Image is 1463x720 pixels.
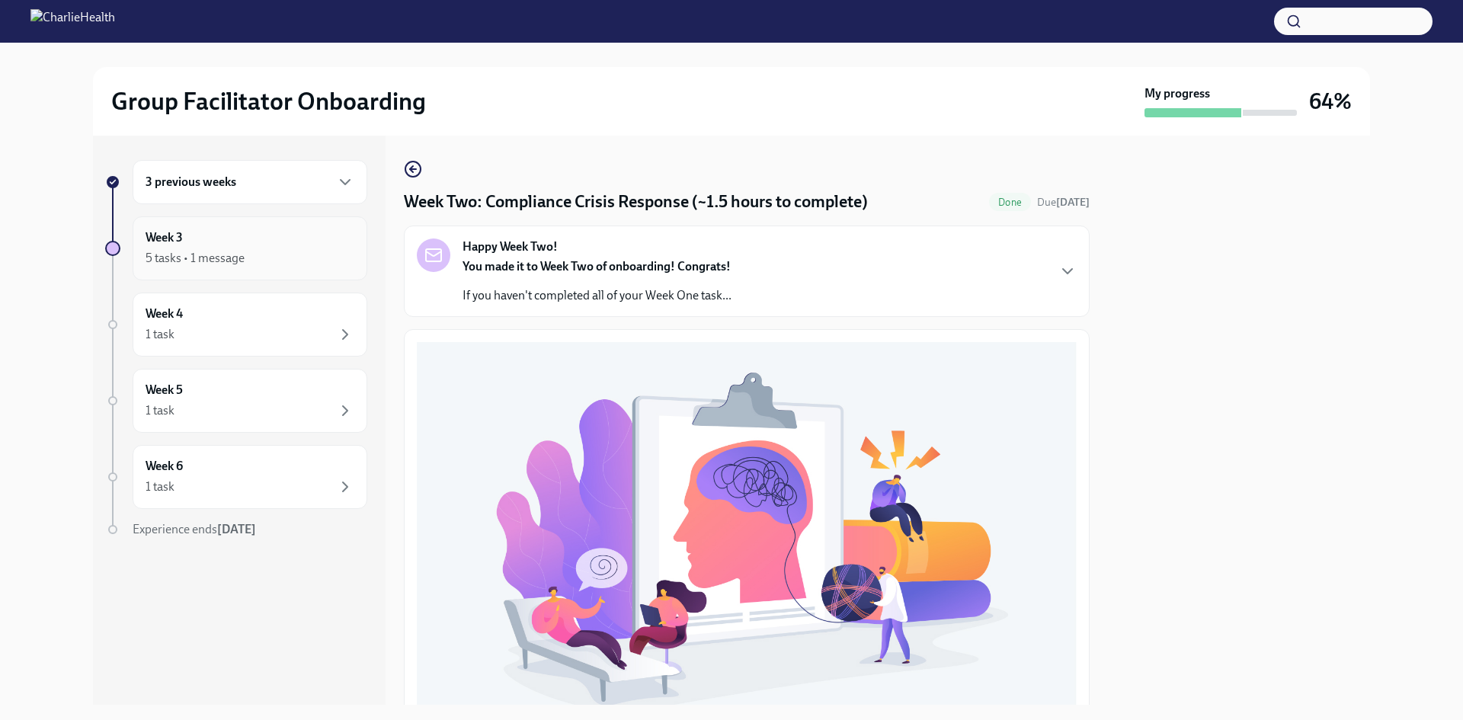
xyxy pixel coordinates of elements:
div: 1 task [146,326,174,343]
h6: Week 3 [146,229,183,246]
h6: 3 previous weeks [146,174,236,190]
div: 5 tasks • 1 message [146,250,245,267]
a: Week 41 task [105,293,367,357]
h6: Week 6 [146,458,183,475]
div: 1 task [146,402,174,419]
a: Week 61 task [105,445,367,509]
h2: Group Facilitator Onboarding [111,86,426,117]
a: Week 35 tasks • 1 message [105,216,367,280]
div: 3 previous weeks [133,160,367,204]
strong: [DATE] [1056,196,1090,209]
strong: Happy Week Two! [463,238,558,255]
a: Week 51 task [105,369,367,433]
span: Due [1037,196,1090,209]
h3: 64% [1309,88,1352,115]
strong: [DATE] [217,522,256,536]
h6: Week 4 [146,306,183,322]
span: Done [989,197,1031,208]
strong: My progress [1144,85,1210,102]
span: September 16th, 2025 10:00 [1037,195,1090,210]
img: CharlieHealth [30,9,115,34]
span: Experience ends [133,522,256,536]
strong: You made it to Week Two of onboarding! Congrats! [463,259,731,274]
h4: Week Two: Compliance Crisis Response (~1.5 hours to complete) [404,190,868,213]
p: If you haven't completed all of your Week One task... [463,287,731,304]
div: 1 task [146,478,174,495]
h6: Week 5 [146,382,183,398]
